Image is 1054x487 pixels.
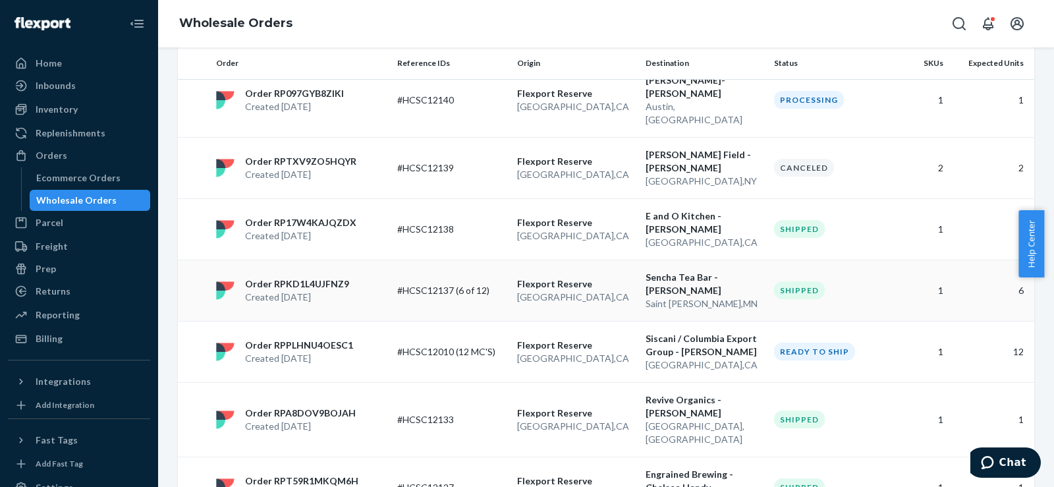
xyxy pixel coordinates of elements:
[8,75,150,96] a: Inbounds
[517,352,635,365] p: [GEOGRAPHIC_DATA] , CA
[245,277,349,291] p: Order RPKD1L4UJFNZ9
[216,91,235,109] img: flexport logo
[646,236,763,249] p: [GEOGRAPHIC_DATA] , CA
[216,159,235,177] img: flexport logo
[949,47,1034,79] th: Expected Units
[36,216,63,229] div: Parcel
[245,168,356,181] p: Created [DATE]
[216,343,235,361] img: flexport logo
[245,87,344,100] p: Order RP097GYB8ZIKI
[889,47,949,79] th: SKUs
[36,375,91,388] div: Integrations
[392,47,512,79] th: Reference IDs
[397,284,503,297] p: #HCSC12137 (6 of 12)
[889,198,949,260] td: 1
[949,63,1034,137] td: 1
[36,79,76,92] div: Inbounds
[640,47,769,79] th: Destination
[397,94,503,107] p: #HCSC12140
[245,216,356,229] p: Order RP17W4KAJQZDX
[36,308,80,322] div: Reporting
[949,137,1034,198] td: 2
[211,47,392,79] th: Order
[36,434,78,447] div: Fast Tags
[517,277,635,291] p: Flexport Reserve
[36,194,117,207] div: Wholesale Orders
[8,371,150,392] button: Integrations
[646,332,763,358] p: Siscani / Columbia Export Group - [PERSON_NAME]
[517,87,635,100] p: Flexport Reserve
[646,210,763,236] p: E and O Kitchen - [PERSON_NAME]
[646,393,763,420] p: Revive Organics - [PERSON_NAME]
[1004,11,1030,37] button: Open account menu
[14,17,70,30] img: Flexport logo
[8,99,150,120] a: Inventory
[946,11,972,37] button: Open Search Box
[774,281,825,299] div: Shipped
[970,447,1041,480] iframe: Opens a widget where you can chat to one of our agents
[8,236,150,257] a: Freight
[774,91,844,109] div: Processing
[8,145,150,166] a: Orders
[774,411,825,428] div: Shipped
[36,399,94,411] div: Add Integration
[8,281,150,302] a: Returns
[124,11,150,37] button: Close Navigation
[8,456,150,472] a: Add Fast Tag
[216,281,235,300] img: flexport logo
[397,223,503,236] p: #HCSC12138
[169,5,303,43] ol: breadcrumbs
[30,190,151,211] a: Wholesale Orders
[8,123,150,144] a: Replenishments
[30,167,151,188] a: Ecommerce Orders
[36,149,67,162] div: Orders
[517,216,635,229] p: Flexport Reserve
[397,161,503,175] p: #HCSC12139
[774,220,825,238] div: Shipped
[517,339,635,352] p: Flexport Reserve
[245,291,349,304] p: Created [DATE]
[8,258,150,279] a: Prep
[397,345,503,358] p: #HCSC12010 (12 MC'S)
[36,57,62,70] div: Home
[646,358,763,372] p: [GEOGRAPHIC_DATA] , CA
[646,271,763,297] p: Sencha Tea Bar - [PERSON_NAME]
[36,332,63,345] div: Billing
[36,285,70,298] div: Returns
[36,262,56,275] div: Prep
[36,458,83,469] div: Add Fast Tag
[8,328,150,349] a: Billing
[517,168,635,181] p: [GEOGRAPHIC_DATA] , CA
[949,382,1034,457] td: 1
[512,47,640,79] th: Origin
[949,198,1034,260] td: 1
[517,291,635,304] p: [GEOGRAPHIC_DATA] , CA
[245,420,356,433] p: Created [DATE]
[245,100,344,113] p: Created [DATE]
[517,420,635,433] p: [GEOGRAPHIC_DATA] , CA
[8,212,150,233] a: Parcel
[36,240,68,253] div: Freight
[646,74,763,100] p: [PERSON_NAME]-[PERSON_NAME]
[1018,210,1044,277] button: Help Center
[245,155,356,168] p: Order RPTXV9ZO5HQYR
[8,304,150,326] a: Reporting
[889,260,949,321] td: 1
[245,352,353,365] p: Created [DATE]
[216,220,235,239] img: flexport logo
[774,343,855,360] div: Ready to ship
[517,407,635,420] p: Flexport Reserve
[36,103,78,116] div: Inventory
[889,137,949,198] td: 2
[646,297,763,310] p: Saint [PERSON_NAME] , MN
[769,47,889,79] th: Status
[179,16,292,30] a: Wholesale Orders
[949,260,1034,321] td: 6
[774,159,834,177] div: Canceled
[889,321,949,382] td: 1
[36,127,105,140] div: Replenishments
[975,11,1001,37] button: Open notifications
[646,100,763,127] p: Austin , [GEOGRAPHIC_DATA]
